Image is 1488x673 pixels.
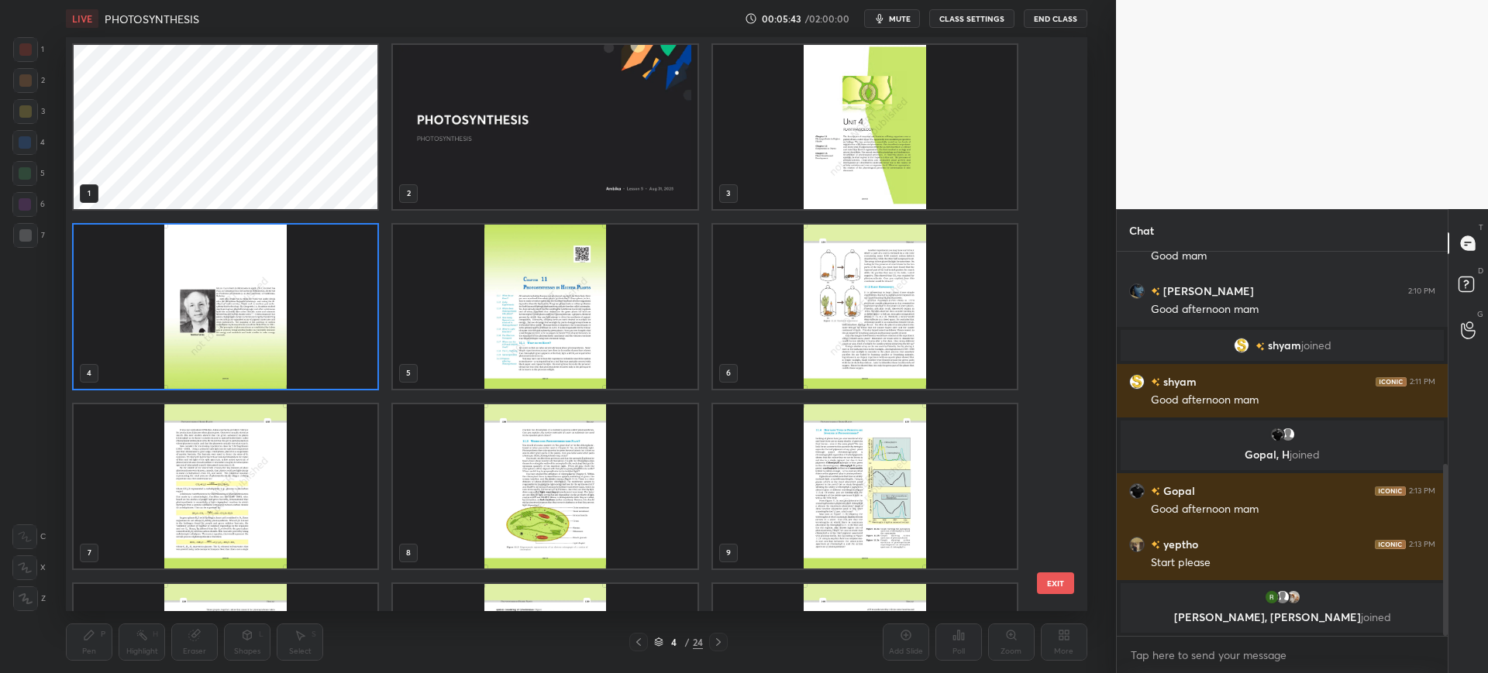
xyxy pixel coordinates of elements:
div: 2:11 PM [1410,377,1435,386]
img: 17566296493SGTOM.pdf [74,404,377,568]
button: End Class [1024,9,1087,28]
p: Chat [1117,210,1166,251]
img: iconic-dark.1390631f.png [1376,377,1407,386]
img: 3 [1264,589,1280,605]
button: CLASS SETTINGS [929,9,1014,28]
div: 2 [13,68,45,93]
div: grid [1117,252,1448,636]
div: 4 [666,637,682,647]
div: LIVE [66,9,98,28]
img: no-rating-badge.077c3623.svg [1255,342,1265,351]
img: 2e373a53e42a4b549f57c4d9b1ddd513.jpg [1234,338,1249,353]
button: mute [864,9,920,28]
img: no-rating-badge.077c3623.svg [1151,287,1160,296]
span: shyam [1268,339,1301,352]
div: Good mam [1151,249,1435,264]
div: Good afternoon mam [1151,393,1435,408]
img: 6a1321db10734df3a8bd21092644de92.jpg [1286,589,1301,605]
img: no-rating-badge.077c3623.svg [1151,378,1160,386]
div: 5 [12,161,45,186]
img: 17566296493SGTOM.pdf [713,45,1017,209]
div: C [12,524,46,549]
div: 4 [12,130,45,155]
img: 932e47ade0d04c0389be771b4d9e043c.jpg [1129,537,1145,552]
img: cf0c45f1d5c247b3af9fb778f3596f82.jpg [1269,427,1285,442]
div: Good afternoon mam [1151,302,1435,318]
img: 17566296493SGTOM.pdf [394,404,697,568]
img: iconic-dark.1390631f.png [1375,486,1406,496]
span: joined [1301,339,1331,352]
div: 24 [693,635,703,649]
div: 2:10 PM [1408,287,1435,296]
div: Z [13,586,46,611]
p: G [1477,308,1483,320]
h6: shyam [1160,373,1197,390]
img: no-rating-badge.077c3623.svg [1151,487,1160,496]
img: default.png [1280,427,1296,442]
h6: [PERSON_NAME] [1160,283,1254,299]
img: 2c7571fda3654553a155629360dec176.jpg [1129,283,1145,299]
span: joined [1361,609,1391,624]
img: default.png [1275,589,1290,605]
button: EXIT [1037,572,1074,594]
div: / [685,637,690,647]
img: cf0c45f1d5c247b3af9fb778f3596f82.jpg [1129,483,1145,499]
span: joined [1290,447,1320,462]
div: Start please [1151,555,1435,571]
div: 7 [13,223,45,248]
div: 2:13 PM [1409,486,1435,496]
img: 17566296493SGTOM.pdf [74,225,377,389]
span: mute [889,13,911,24]
p: T [1479,221,1483,233]
img: iconic-dark.1390631f.png [1375,540,1406,549]
img: 2e373a53e42a4b549f57c4d9b1ddd513.jpg [1129,374,1145,390]
div: grid [66,37,1059,611]
p: Gopal, H [1130,448,1435,461]
div: Good afternoon mam [1151,502,1435,517]
img: 17566296493SGTOM.pdf [394,225,697,389]
h4: PHOTOSYNTHESIS [105,12,199,26]
div: 6 [12,192,45,217]
img: no-rating-badge.077c3623.svg [1151,541,1160,549]
h6: Gopal [1160,482,1195,499]
div: 2:13 PM [1409,540,1435,549]
img: 17566296493SGTOM.pdf [713,404,1017,568]
img: f1e1ff1e-8645-11f0-b34b-6ef015bcc4d1.jpg [394,45,697,209]
h6: yeptho [1160,536,1198,552]
div: X [12,555,46,580]
div: 3 [13,99,45,124]
img: 17566296493SGTOM.pdf [713,225,1017,389]
p: [PERSON_NAME], [PERSON_NAME] [1130,611,1435,623]
div: 1 [13,37,44,62]
p: D [1478,265,1483,276]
